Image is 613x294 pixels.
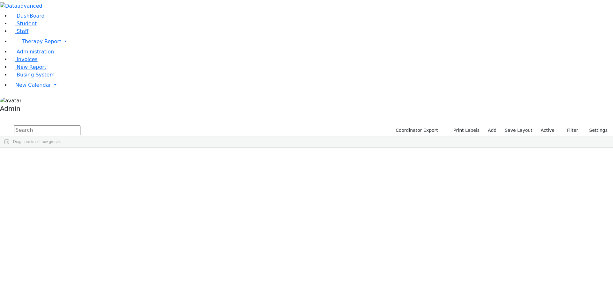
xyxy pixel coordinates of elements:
[17,56,38,62] span: Invoices
[22,38,61,44] span: Therapy Report
[559,125,581,135] button: Filter
[14,125,80,135] input: Search
[10,20,37,27] a: Student
[17,20,37,27] span: Student
[17,28,28,34] span: Staff
[10,64,46,70] a: New Report
[502,125,535,135] button: Save Layout
[446,125,482,135] button: Print Labels
[17,72,55,78] span: Busing System
[17,13,45,19] span: DashBoard
[10,56,38,62] a: Invoices
[581,125,610,135] button: Settings
[10,28,28,34] a: Staff
[10,79,613,91] a: New Calendar
[13,139,61,144] span: Drag here to set row groups
[10,35,613,48] a: Therapy Report
[10,49,54,55] a: Administration
[538,125,557,135] label: Active
[10,13,45,19] a: DashBoard
[15,82,51,88] span: New Calendar
[485,125,499,135] a: Add
[391,125,441,135] button: Coordinator Export
[17,49,54,55] span: Administration
[10,72,55,78] a: Busing System
[17,64,46,70] span: New Report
